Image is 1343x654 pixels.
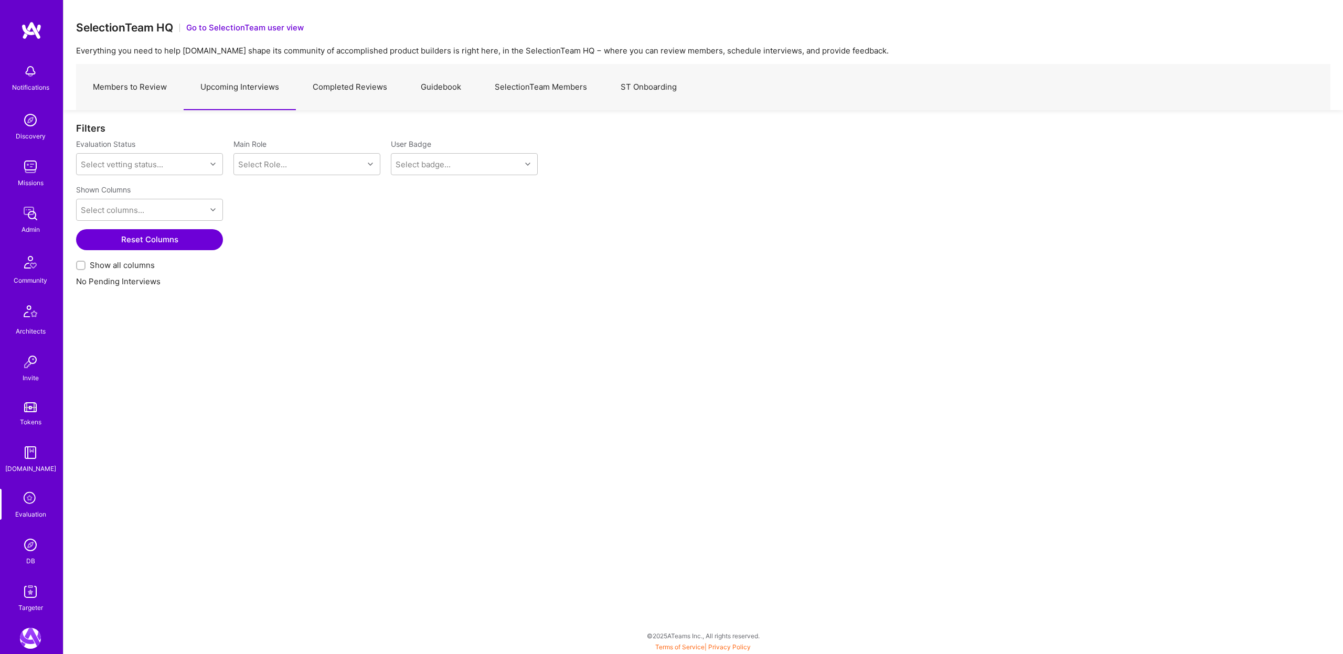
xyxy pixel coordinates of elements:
[20,351,41,372] img: Invite
[14,275,47,286] div: Community
[708,643,751,651] a: Privacy Policy
[76,45,1330,56] p: Everything you need to help [DOMAIN_NAME] shape its community of accomplished product builders is...
[233,139,380,149] label: Main Role
[396,159,451,170] div: Select badge...
[478,65,604,110] a: SelectionTeam Members
[391,139,431,149] label: User Badge
[20,416,41,427] div: Tokens
[20,489,40,509] i: icon SelectionTeam
[81,159,163,170] div: Select vetting status...
[655,643,751,651] span: |
[296,65,404,110] a: Completed Reviews
[186,22,304,33] button: Go to SelectionTeam user view
[404,65,478,110] a: Guidebook
[20,61,41,82] img: bell
[16,326,46,337] div: Architects
[90,260,155,271] span: Show all columns
[20,156,41,177] img: teamwork
[20,442,41,463] img: guide book
[20,628,41,649] img: A.Team: Leading A.Team's Marketing & DemandGen
[76,139,135,149] label: Evaluation Status
[525,162,530,167] i: icon Chevron
[210,162,216,167] i: icon Chevron
[18,250,43,275] img: Community
[22,224,40,235] div: Admin
[63,110,1343,312] div: No Pending Interviews
[81,205,144,216] div: Select columns...
[20,110,41,131] img: discovery
[210,207,216,212] i: icon Chevron
[5,463,56,474] div: [DOMAIN_NAME]
[76,185,131,195] label: Shown Columns
[184,65,296,110] a: Upcoming Interviews
[63,623,1343,649] div: © 2025 ATeams Inc., All rights reserved.
[368,162,373,167] i: icon Chevron
[18,177,44,188] div: Missions
[20,203,41,224] img: admin teamwork
[18,602,43,613] div: Targeter
[24,402,37,412] img: tokens
[76,123,1330,134] div: Filters
[18,301,43,326] img: Architects
[20,534,41,555] img: Admin Search
[16,131,46,142] div: Discovery
[17,628,44,649] a: A.Team: Leading A.Team's Marketing & DemandGen
[655,643,705,651] a: Terms of Service
[12,82,49,93] div: Notifications
[15,509,46,520] div: Evaluation
[21,21,42,40] img: logo
[76,21,173,34] h3: SelectionTeam HQ
[238,159,287,170] div: Select Role...
[76,65,184,110] a: Members to Review
[20,581,41,602] img: Skill Targeter
[76,229,223,250] button: Reset Columns
[23,372,39,383] div: Invite
[604,65,694,110] a: ST Onboarding
[26,555,35,566] div: DB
